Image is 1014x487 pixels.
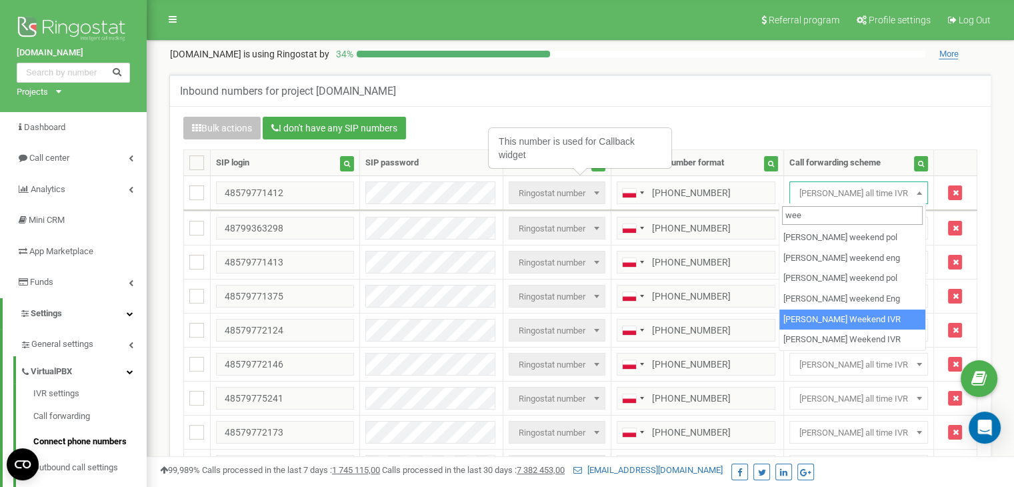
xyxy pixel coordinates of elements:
span: Ringostat number [513,288,600,306]
span: Ringostat number [513,219,600,238]
button: Bulk actions [183,117,261,139]
span: Ringostat number [509,217,605,239]
div: This number is used for Callback widget [489,129,671,167]
span: Ringostat number [513,184,600,203]
span: Settings [31,308,62,318]
div: International number format [617,157,724,169]
span: General settings [31,338,93,351]
span: Ringostat number [509,181,605,204]
div: Telephone country code [617,388,648,409]
a: [DOMAIN_NAME] [17,47,130,59]
div: Projects [17,86,48,99]
span: Jakub Kukliś all time IVR [789,181,928,204]
p: 34 % [329,47,357,61]
li: [PERSON_NAME] weekend pol [779,227,925,248]
span: Jakub Kukliś all time IVR [789,353,928,376]
a: Outbound call settings [33,455,147,481]
span: Analytics [31,184,65,194]
span: Ringostat number [509,387,605,410]
span: Referral program [769,15,839,25]
span: Ringostat number [509,251,605,274]
span: Ringostat number [513,254,600,272]
span: 99,989% [160,465,200,475]
span: Ringostat number [509,421,605,444]
input: 512 345 678 [617,455,775,478]
span: Ringostat number [513,356,600,374]
div: Telephone country code [617,354,648,375]
input: 512 345 678 [617,421,775,444]
a: Connect phone numbers [33,429,147,455]
div: Telephone country code [617,422,648,443]
span: Jakub Kukliś all time IVR [794,356,923,374]
li: [PERSON_NAME] Weekend IVR [779,310,925,330]
div: Telephone country code [617,286,648,307]
u: 1 745 115,00 [332,465,380,475]
span: App Marketplace [29,246,93,256]
span: Mini CRM [29,215,65,225]
li: [PERSON_NAME] Weekend IVR [779,330,925,350]
div: Telephone country code [617,252,648,273]
input: 512 345 678 [617,319,775,342]
input: 512 345 678 [617,285,775,308]
span: Profile settings [869,15,931,25]
div: Telephone country code [617,182,648,203]
li: [PERSON_NAME] weekend pol [779,268,925,289]
span: Call center [29,153,69,163]
a: Call forwarding [33,404,147,430]
span: Ringostat number [513,322,600,340]
a: VirtualPBX [20,356,147,384]
a: IVR settings [33,388,147,404]
span: Ringostat number [509,455,605,478]
a: Settings [3,298,147,330]
div: Telephone country code [617,217,648,239]
a: [EMAIL_ADDRESS][DOMAIN_NAME] [573,465,723,475]
span: Ringostat number [513,390,600,408]
input: 512 345 678 [617,353,775,376]
span: VirtualPBX [31,366,72,378]
li: [PERSON_NAME] weekend Eng [779,289,925,310]
li: [PERSON_NAME] weekend eng [779,248,925,269]
div: Open Intercom Messenger [969,412,1001,444]
span: Log Out [959,15,991,25]
span: Ringostat number [513,424,600,442]
span: is using Ringostat by [243,49,329,59]
h5: Inbound numbers for project [DOMAIN_NAME] [180,85,396,97]
input: Search by number [17,63,130,83]
span: Ringostat number [509,353,605,376]
a: General settings [20,329,147,356]
input: 512 345 678 [617,251,775,274]
th: SIP password [360,150,503,176]
input: 512 345 678 [617,387,775,410]
p: [DOMAIN_NAME] [170,47,329,61]
div: Telephone country code [617,456,648,477]
span: Jakub Kukliś all time IVR [794,390,923,408]
span: Damian Kosiński all time IVR [789,455,928,478]
div: Call forwarding scheme [789,157,881,169]
div: SIP login [216,157,249,169]
span: Calls processed in the last 7 days : [202,465,380,475]
img: Ringostat logo [17,13,130,47]
span: More [939,49,958,59]
span: Ringostat number [509,285,605,308]
span: Jakub Kukliś all time IVR [789,387,928,410]
button: Open CMP widget [7,448,39,480]
span: Ringostat number [509,319,605,342]
span: Jakub Kukliś all time IVR [789,421,928,444]
span: Funds [30,277,53,287]
u: 7 382 453,00 [517,465,565,475]
span: Jakub Kukliś all time IVR [794,184,923,203]
span: Jakub Kukliś all time IVR [794,424,923,442]
span: Calls processed in the last 30 days : [382,465,565,475]
input: 512 345 678 [617,181,775,204]
input: 512 345 678 [617,217,775,239]
span: Dashboard [24,122,65,132]
div: Telephone country code [617,320,648,341]
button: I don't have any SIP numbers [263,117,406,139]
